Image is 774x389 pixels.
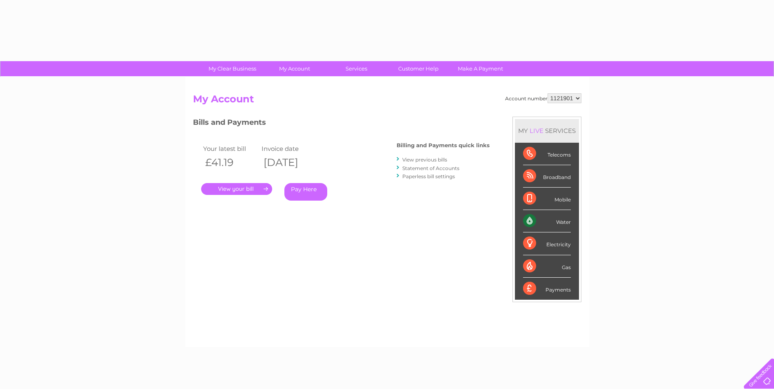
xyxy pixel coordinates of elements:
[523,143,571,165] div: Telecoms
[201,154,260,171] th: £41.19
[523,255,571,278] div: Gas
[397,142,490,148] h4: Billing and Payments quick links
[402,157,447,163] a: View previous bills
[515,119,579,142] div: MY SERVICES
[523,210,571,232] div: Water
[523,188,571,210] div: Mobile
[447,61,514,76] a: Make A Payment
[523,165,571,188] div: Broadband
[261,61,328,76] a: My Account
[259,143,318,154] td: Invoice date
[402,173,455,179] a: Paperless bill settings
[505,93,581,103] div: Account number
[402,165,459,171] a: Statement of Accounts
[385,61,452,76] a: Customer Help
[201,183,272,195] a: .
[193,93,581,109] h2: My Account
[323,61,390,76] a: Services
[199,61,266,76] a: My Clear Business
[523,232,571,255] div: Electricity
[259,154,318,171] th: [DATE]
[284,183,327,201] a: Pay Here
[193,117,490,131] h3: Bills and Payments
[201,143,260,154] td: Your latest bill
[528,127,545,135] div: LIVE
[523,278,571,300] div: Payments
